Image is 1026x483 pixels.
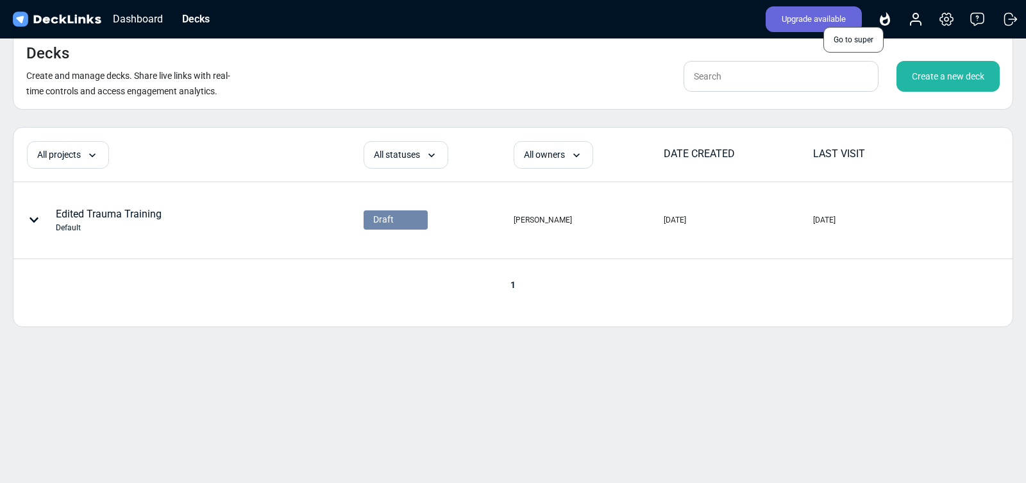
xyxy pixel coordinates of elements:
[664,214,686,226] div: [DATE]
[26,71,230,96] small: Create and manage decks. Share live links with real-time controls and access engagement analytics.
[106,11,169,27] div: Dashboard
[813,146,962,162] div: LAST VISIT
[373,213,394,226] span: Draft
[896,61,1000,92] div: Create a new deck
[56,207,162,233] div: Edited Trauma Training
[514,141,593,169] div: All owners
[664,146,812,162] div: DATE CREATED
[26,44,69,63] h4: Decks
[56,222,162,233] div: Default
[684,61,879,92] input: Search
[176,11,216,27] div: Decks
[823,27,884,53] span: Go to super
[10,10,103,29] img: DeckLinks
[27,141,109,169] div: All projects
[766,6,862,32] div: Upgrade available
[813,214,836,226] div: [DATE]
[364,141,448,169] div: All statuses
[504,280,522,290] span: 1
[514,214,572,226] div: [PERSON_NAME]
